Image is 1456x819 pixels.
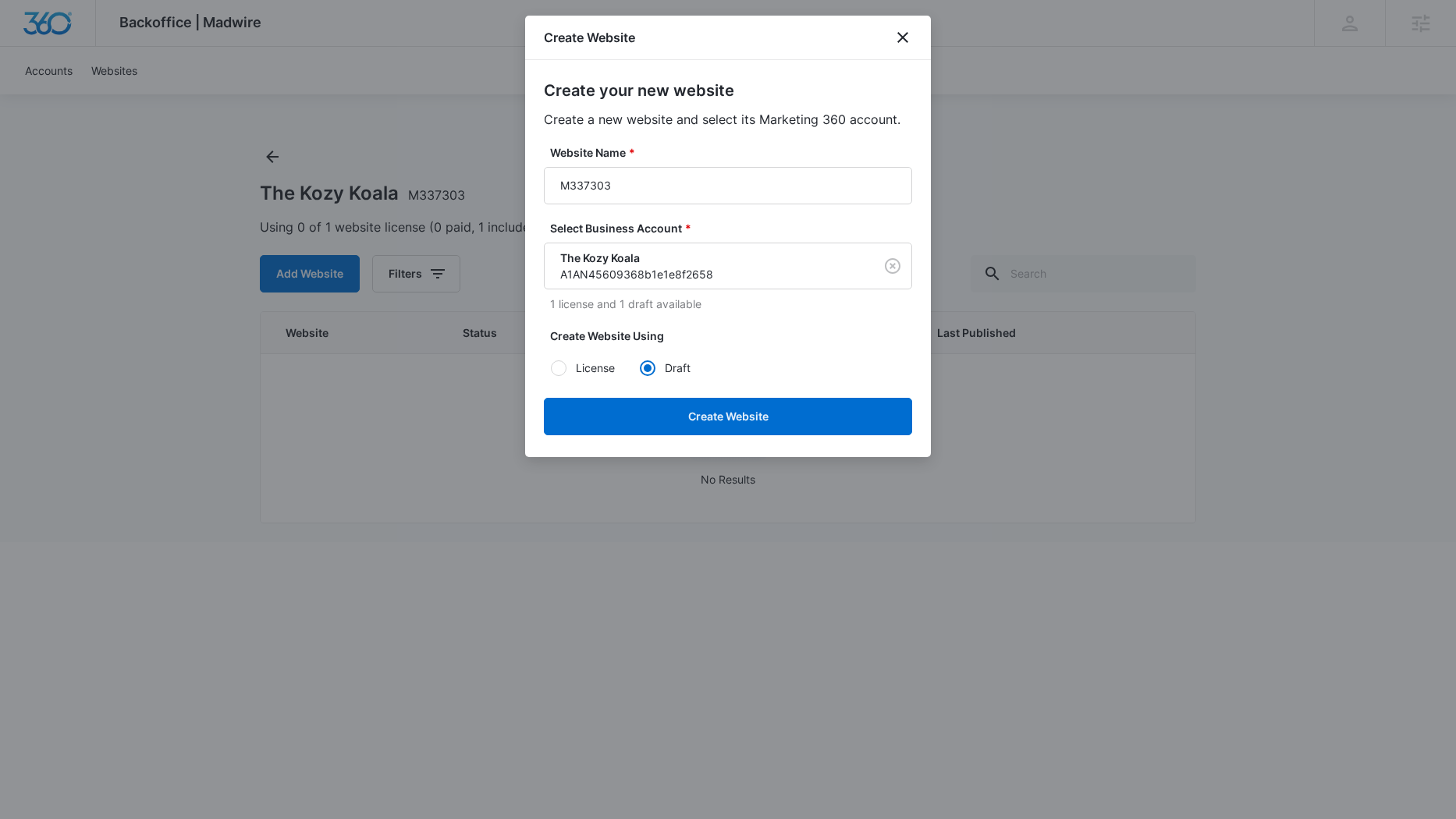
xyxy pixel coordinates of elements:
[550,360,639,376] label: License
[550,296,912,312] p: 1 license and 1 draft available
[544,398,912,435] button: Create Website
[550,220,918,236] label: Select Business Account
[893,28,912,47] button: close
[639,360,728,376] label: Draft
[880,253,905,278] button: Clear
[550,328,918,344] label: Create Website Using
[560,250,852,266] p: The Kozy Koala
[550,144,918,161] label: Website Name
[544,79,912,102] h2: Create your new website
[544,110,912,129] p: Create a new website and select its Marketing 360 account.
[544,28,635,47] h1: Create Website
